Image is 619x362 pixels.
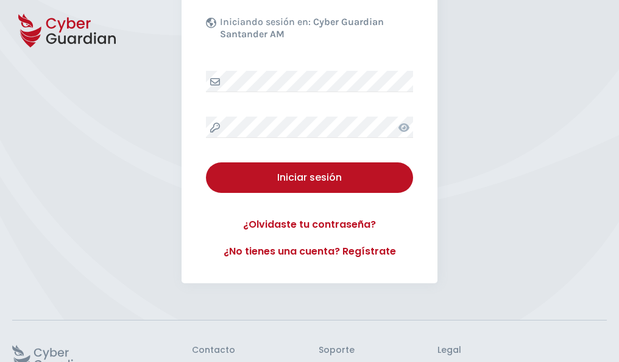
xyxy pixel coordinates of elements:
a: ¿Olvidaste tu contraseña? [206,217,413,232]
button: Iniciar sesión [206,162,413,193]
h3: Legal [437,345,607,356]
a: ¿No tienes una cuenta? Regístrate [206,244,413,259]
div: Iniciar sesión [215,170,404,185]
h3: Soporte [319,345,355,356]
h3: Contacto [192,345,235,356]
